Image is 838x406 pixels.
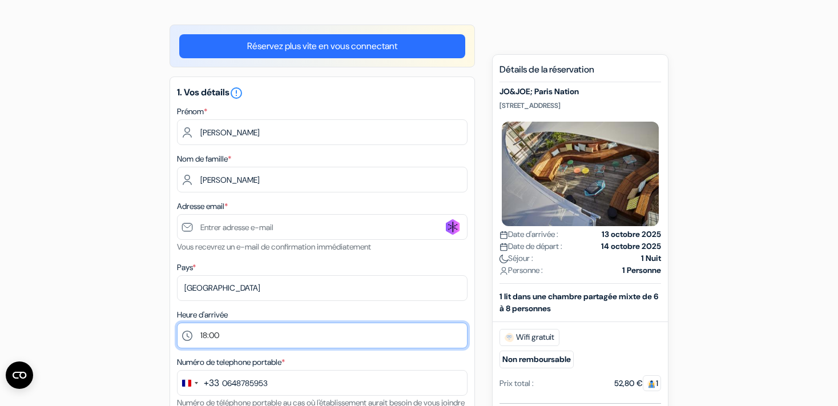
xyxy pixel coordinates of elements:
label: Nom de famille [177,153,231,165]
div: +33 [204,376,219,390]
input: 6 12 34 56 78 [177,370,468,396]
label: Pays [177,262,196,274]
strong: 14 octobre 2025 [601,240,661,252]
label: Heure d'arrivée [177,309,228,321]
span: Wifi gratuit [499,329,559,346]
input: Entrer le nom de famille [177,167,468,192]
span: Personne : [499,264,543,276]
strong: 13 octobre 2025 [602,228,661,240]
span: Date de départ : [499,240,562,252]
button: Ouvrir le widget CMP [6,361,33,389]
label: Prénom [177,106,207,118]
label: Adresse email [177,200,228,212]
img: user_icon.svg [499,267,508,275]
div: Prix total : [499,377,534,389]
div: 52,80 € [614,377,661,389]
img: moon.svg [499,255,508,263]
span: 1 [643,375,661,391]
a: Réservez plus vite en vous connectant [179,34,465,58]
h5: Détails de la réservation [499,64,661,82]
strong: 1 Personne [622,264,661,276]
i: error_outline [229,86,243,100]
span: Séjour : [499,252,533,264]
small: Vous recevrez un e-mail de confirmation immédiatement [177,242,371,252]
img: free_wifi.svg [505,333,514,342]
p: [STREET_ADDRESS] [499,101,661,110]
img: calendar.svg [499,231,508,239]
h5: JO&JOE; Paris Nation [499,87,661,97]
strong: 1 Nuit [641,252,661,264]
label: Numéro de telephone portable [177,356,285,368]
b: 1 lit dans une chambre partagée mixte de 6 à 8 personnes [499,291,658,313]
input: Entrer adresse e-mail [177,214,468,240]
small: Non remboursable [499,351,574,368]
h5: 1. Vos détails [177,86,468,100]
input: Entrez votre prénom [177,119,468,145]
span: Date d'arrivée : [499,228,558,240]
button: Change country, selected France (+33) [178,371,219,395]
img: calendar.svg [499,243,508,251]
a: error_outline [229,86,243,98]
img: guest.svg [647,380,656,388]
